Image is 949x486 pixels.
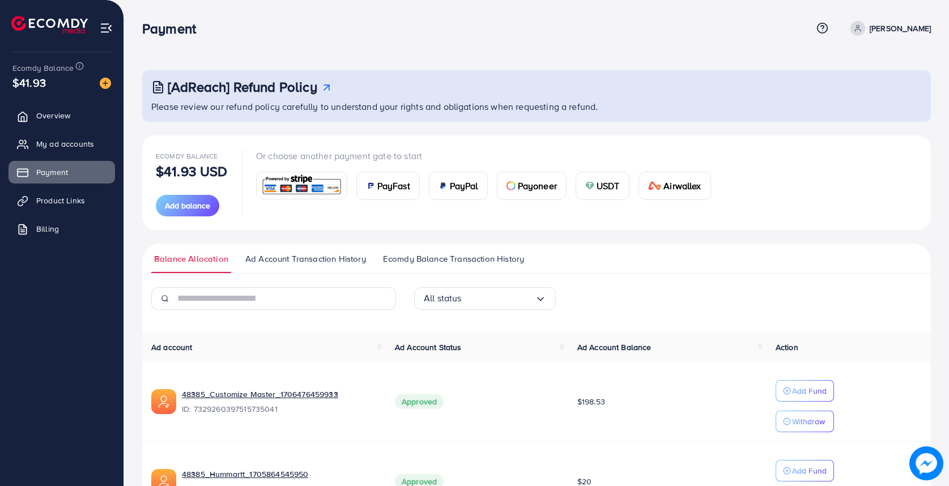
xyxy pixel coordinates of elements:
[776,460,834,481] button: Add Fund
[639,172,711,200] a: cardAirwallex
[154,253,228,265] span: Balance Allocation
[8,104,115,127] a: Overview
[792,464,827,478] p: Add Fund
[870,22,931,35] p: [PERSON_NAME]
[182,389,377,415] div: <span class='underline'>48385_Customize Master_1706476459933</span></br>7329260397515735041
[8,189,115,212] a: Product Links
[395,342,462,353] span: Ad Account Status
[377,179,410,193] span: PayFast
[256,149,720,163] p: Or choose another payment gate to start
[8,161,115,184] a: Payment
[663,179,701,193] span: Airwallex
[909,446,943,480] img: image
[182,403,377,415] span: ID: 7329260397515735041
[776,411,834,432] button: Withdraw
[846,21,931,36] a: [PERSON_NAME]
[414,287,556,310] div: Search for option
[429,172,488,200] a: cardPayPal
[165,200,210,211] span: Add balance
[182,468,308,480] a: 48385_Hummartt_1705864545950
[450,179,478,193] span: PayPal
[497,172,567,200] a: cardPayoneer
[12,74,46,91] span: $41.93
[424,289,462,307] span: All status
[648,181,662,190] img: card
[36,223,59,235] span: Billing
[11,16,88,33] img: logo
[395,394,444,409] span: Approved
[260,173,343,198] img: card
[156,164,228,178] p: $41.93 USD
[12,62,74,74] span: Ecomdy Balance
[576,172,629,200] a: cardUSDT
[182,389,338,400] a: 48385_Customize Master_1706476459933
[100,78,111,89] img: image
[462,289,535,307] input: Search for option
[792,384,827,398] p: Add Fund
[792,415,825,428] p: Withdraw
[36,110,70,121] span: Overview
[168,79,317,95] h3: [AdReach] Refund Policy
[8,218,115,240] a: Billing
[256,172,347,199] a: card
[356,172,420,200] a: cardPayFast
[151,389,176,414] img: ic-ads-acc.e4c84228.svg
[776,342,798,353] span: Action
[366,181,375,190] img: card
[507,181,516,190] img: card
[383,253,524,265] span: Ecomdy Balance Transaction History
[151,342,193,353] span: Ad account
[8,133,115,155] a: My ad accounts
[439,181,448,190] img: card
[156,195,219,216] button: Add balance
[36,195,85,206] span: Product Links
[36,167,68,178] span: Payment
[245,253,366,265] span: Ad Account Transaction History
[151,100,924,113] p: Please review our refund policy carefully to understand your rights and obligations when requesti...
[597,179,620,193] span: USDT
[577,396,605,407] span: $198.53
[156,151,218,161] span: Ecomdy Balance
[518,179,557,193] span: Payoneer
[776,380,834,402] button: Add Fund
[585,181,594,190] img: card
[577,342,652,353] span: Ad Account Balance
[142,20,205,37] h3: Payment
[100,22,113,35] img: menu
[36,138,94,150] span: My ad accounts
